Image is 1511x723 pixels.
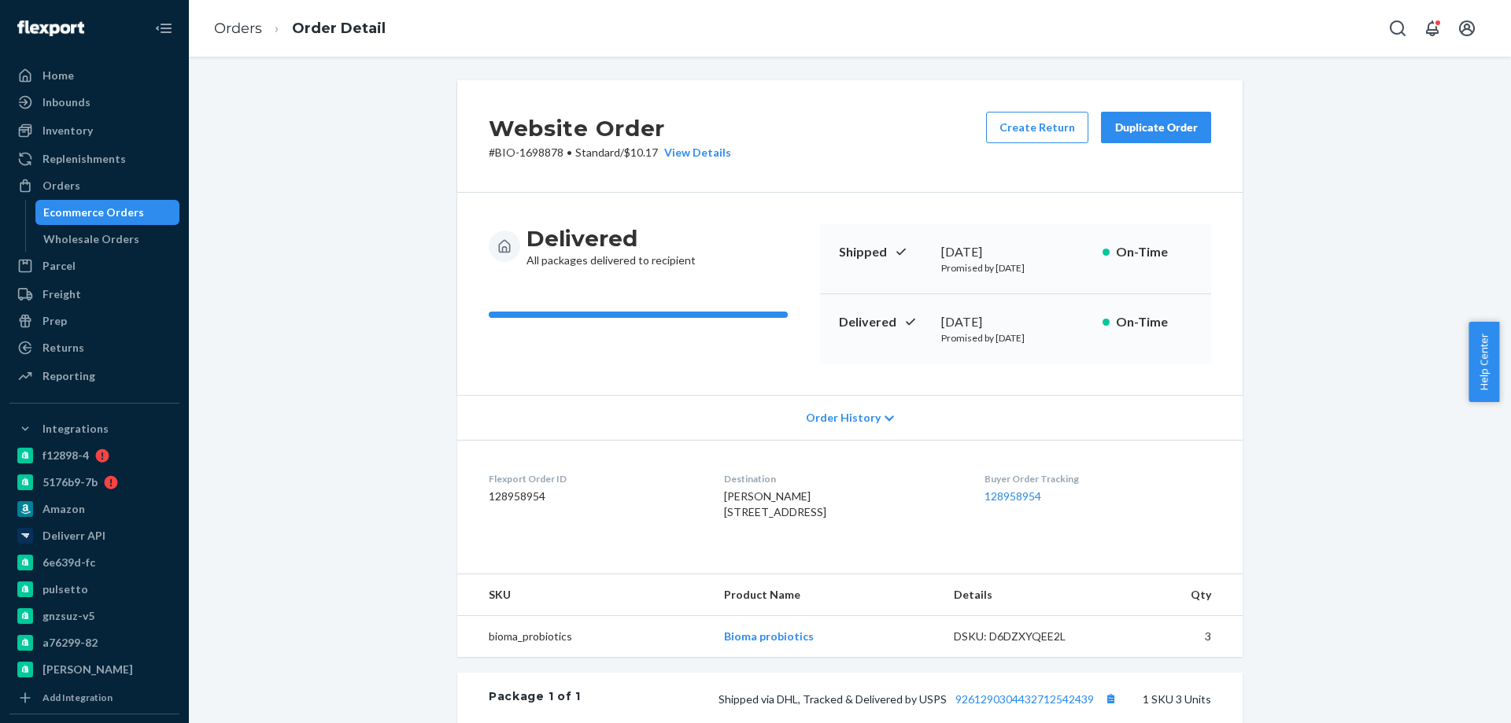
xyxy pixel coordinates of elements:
h3: Delivered [526,224,696,253]
a: Wholesale Orders [35,227,180,252]
div: 1 SKU 3 Units [581,688,1211,709]
a: Parcel [9,253,179,279]
a: Bioma probiotics [724,629,814,643]
a: pulsetto [9,577,179,602]
div: Ecommerce Orders [43,205,144,220]
a: Inbounds [9,90,179,115]
div: Duplicate Order [1114,120,1198,135]
div: Reporting [42,368,95,384]
div: Package 1 of 1 [489,688,581,709]
th: SKU [457,574,711,616]
div: Parcel [42,258,76,274]
p: Promised by [DATE] [941,331,1090,345]
a: Orders [9,173,179,198]
button: Copy tracking number [1100,688,1121,709]
a: Amazon [9,496,179,522]
button: Close Navigation [148,13,179,44]
button: Integrations [9,416,179,441]
button: Open Search Box [1382,13,1413,44]
div: Integrations [42,421,109,437]
div: Returns [42,340,84,356]
td: bioma_probiotics [457,616,711,658]
div: Freight [42,286,81,302]
span: Order History [806,410,881,426]
p: Delivered [839,313,929,331]
p: On-Time [1116,243,1192,261]
ol: breadcrumbs [201,6,398,52]
p: Promised by [DATE] [941,261,1090,275]
div: Home [42,68,74,83]
div: Replenishments [42,151,126,167]
span: • [567,146,572,159]
a: 5176b9-7b [9,470,179,495]
a: f12898-4 [9,443,179,468]
span: [PERSON_NAME] [STREET_ADDRESS] [724,489,826,518]
div: [DATE] [941,313,1090,331]
div: f12898-4 [42,448,89,463]
div: All packages delivered to recipient [526,224,696,268]
div: Inventory [42,123,93,138]
a: Home [9,63,179,88]
button: Create Return [986,112,1088,143]
div: Orders [42,178,80,194]
div: Inbounds [42,94,91,110]
a: Ecommerce Orders [35,200,180,225]
th: Details [941,574,1114,616]
div: Add Integration [42,691,113,704]
p: Shipped [839,243,929,261]
div: 6e639d-fc [42,555,95,570]
a: Deliverr API [9,523,179,548]
span: Standard [575,146,620,159]
th: Product Name [711,574,940,616]
a: Inventory [9,118,179,143]
span: Shipped via DHL, Tracked & Delivered by USPS [719,692,1121,706]
a: 6e639d-fc [9,550,179,575]
div: Wholesale Orders [43,231,139,247]
div: [PERSON_NAME] [42,662,133,677]
p: On-Time [1116,313,1192,331]
p: # BIO-1698878 / $10.17 [489,145,731,160]
div: [DATE] [941,243,1090,261]
dt: Buyer Order Tracking [985,472,1211,485]
td: 3 [1114,616,1243,658]
a: Replenishments [9,146,179,172]
a: Order Detail [292,20,386,37]
a: Freight [9,282,179,307]
a: 9261290304432712542439 [955,692,1094,706]
a: [PERSON_NAME] [9,657,179,682]
a: Reporting [9,363,179,389]
a: 128958954 [985,489,1041,503]
dd: 128958954 [489,489,699,504]
button: Open notifications [1417,13,1448,44]
div: Deliverr API [42,528,105,544]
div: 5176b9-7b [42,474,98,490]
a: Prep [9,308,179,334]
h2: Website Order [489,112,731,145]
button: Help Center [1469,322,1499,402]
div: DSKU: D6DZXYQEE2L [954,629,1102,644]
button: View Details [658,145,731,160]
th: Qty [1114,574,1243,616]
dt: Flexport Order ID [489,472,699,485]
a: gnzsuz-v5 [9,603,179,629]
div: pulsetto [42,581,88,597]
button: Open account menu [1451,13,1483,44]
a: Add Integration [9,688,179,707]
dt: Destination [724,472,959,485]
div: a76299-82 [42,635,98,651]
a: Orders [214,20,262,37]
a: a76299-82 [9,630,179,655]
div: Amazon [42,501,85,517]
button: Duplicate Order [1101,112,1211,143]
a: Returns [9,335,179,360]
div: gnzsuz-v5 [42,608,94,624]
div: Prep [42,313,67,329]
img: Flexport logo [17,20,84,36]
